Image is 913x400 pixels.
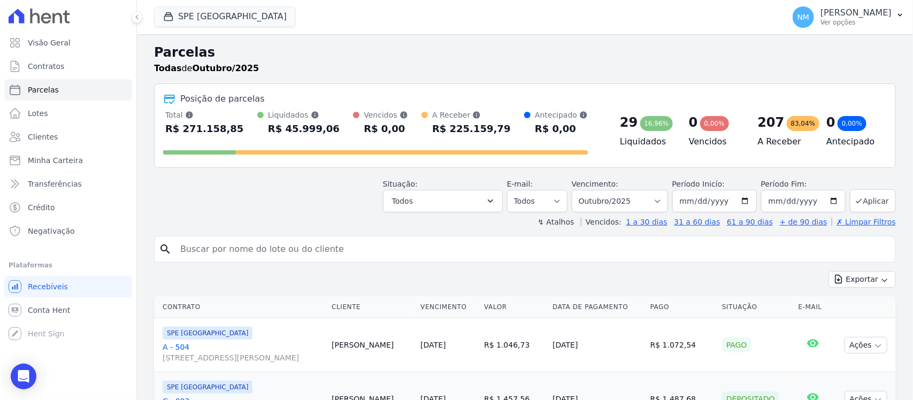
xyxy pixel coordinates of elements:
div: 0 [689,114,698,131]
span: Todos [392,195,413,207]
button: NM [PERSON_NAME] Ver opções [784,2,913,32]
h2: Parcelas [154,43,896,62]
span: Negativação [28,226,75,236]
span: Visão Geral [28,37,71,48]
td: [PERSON_NAME] [327,318,416,372]
strong: Outubro/2025 [193,63,259,73]
div: R$ 271.158,85 [165,120,244,137]
span: [STREET_ADDRESS][PERSON_NAME] [163,352,323,363]
span: Minha Carteira [28,155,83,166]
span: Transferências [28,179,82,189]
label: Período Inicío: [672,180,725,188]
button: Exportar [828,271,896,288]
th: Situação [718,296,794,318]
div: R$ 0,00 [364,120,408,137]
td: R$ 1.072,54 [646,318,718,372]
label: Situação: [383,180,418,188]
button: Ações [845,337,887,353]
div: 83,04% [787,116,820,131]
td: R$ 1.046,73 [480,318,548,372]
span: Parcelas [28,84,59,95]
h4: Antecipado [826,135,878,148]
a: Clientes [4,126,132,148]
a: A - 504[STREET_ADDRESS][PERSON_NAME] [163,342,323,363]
p: Ver opções [820,18,892,27]
a: Minha Carteira [4,150,132,171]
div: 29 [620,114,638,131]
div: Vencidos [364,110,408,120]
div: R$ 45.999,06 [268,120,340,137]
th: Data de Pagamento [548,296,646,318]
p: [PERSON_NAME] [820,7,892,18]
a: Recebíveis [4,276,132,297]
a: ✗ Limpar Filtros [832,218,896,226]
span: Lotes [28,108,48,119]
i: search [159,243,172,256]
th: Pago [646,296,718,318]
div: 0 [826,114,835,131]
div: Antecipado [535,110,588,120]
button: Aplicar [850,189,896,212]
td: [DATE] [548,318,646,372]
a: 61 a 90 dias [727,218,773,226]
div: 0,00% [700,116,729,131]
th: Cliente [327,296,416,318]
div: Pago [722,337,751,352]
label: Vencimento: [572,180,618,188]
label: Vencidos: [581,218,622,226]
a: Contratos [4,56,132,77]
button: SPE [GEOGRAPHIC_DATA] [154,6,296,27]
div: Total [165,110,244,120]
th: Contrato [154,296,327,318]
div: R$ 0,00 [535,120,588,137]
a: Negativação [4,220,132,242]
span: Contratos [28,61,64,72]
h4: A Receber [758,135,810,148]
div: R$ 225.159,79 [432,120,511,137]
label: E-mail: [507,180,533,188]
span: NM [797,13,810,21]
a: Crédito [4,197,132,218]
a: Transferências [4,173,132,195]
span: Conta Hent [28,305,70,316]
button: Todos [383,190,503,212]
th: E-mail [794,296,832,318]
label: Período Fim: [761,179,846,190]
p: de [154,62,259,75]
div: Plataformas [9,259,128,272]
div: 207 [758,114,785,131]
input: Buscar por nome do lote ou do cliente [174,239,891,260]
a: Parcelas [4,79,132,101]
a: Visão Geral [4,32,132,53]
div: 0,00% [838,116,866,131]
a: 31 a 60 dias [674,218,720,226]
span: Recebíveis [28,281,68,292]
h4: Liquidados [620,135,672,148]
span: SPE [GEOGRAPHIC_DATA] [163,327,252,340]
a: [DATE] [420,341,446,349]
h4: Vencidos [689,135,741,148]
a: 1 a 30 dias [626,218,668,226]
span: Crédito [28,202,55,213]
a: Lotes [4,103,132,124]
div: Open Intercom Messenger [11,364,36,389]
span: SPE [GEOGRAPHIC_DATA] [163,381,252,394]
a: + de 90 dias [780,218,827,226]
div: 16,96% [640,116,673,131]
div: Posição de parcelas [180,93,265,105]
label: ↯ Atalhos [538,218,574,226]
strong: Todas [154,63,182,73]
div: A Receber [432,110,511,120]
div: Liquidados [268,110,340,120]
th: Valor [480,296,548,318]
th: Vencimento [416,296,480,318]
a: Conta Hent [4,299,132,321]
span: Clientes [28,132,58,142]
